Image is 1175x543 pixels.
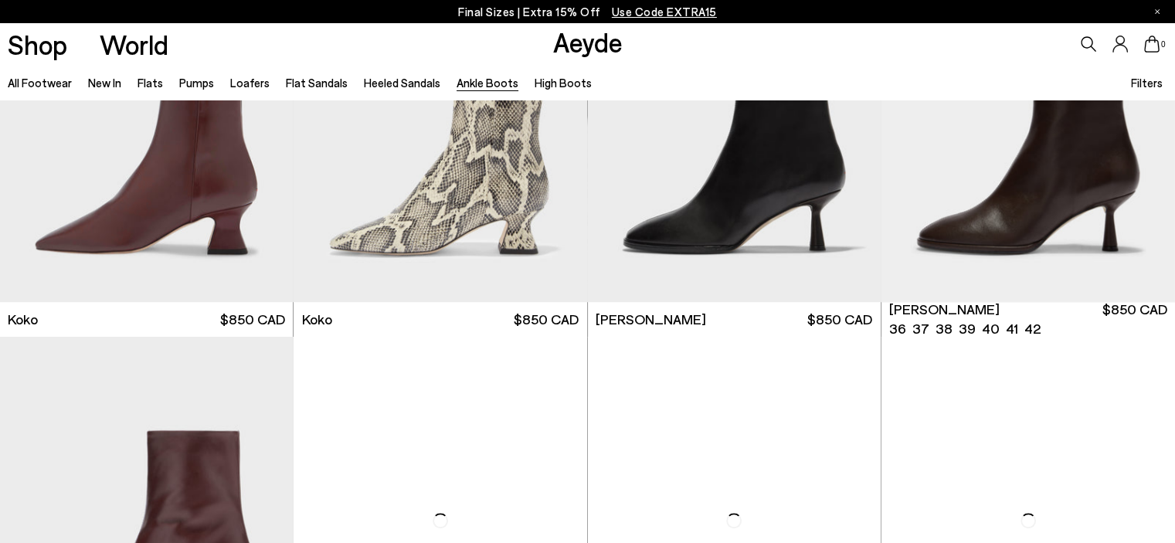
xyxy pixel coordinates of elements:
[959,319,976,338] li: 39
[179,76,214,90] a: Pumps
[230,76,270,90] a: Loafers
[535,76,592,90] a: High Boots
[220,310,285,329] span: $850 CAD
[100,31,168,58] a: World
[458,2,717,22] p: Final Sizes | Extra 15% Off
[364,76,440,90] a: Heeled Sandals
[8,31,67,58] a: Shop
[1160,40,1167,49] span: 0
[588,302,881,337] a: [PERSON_NAME] $850 CAD
[302,310,332,329] span: Koko
[88,76,121,90] a: New In
[1131,76,1163,90] span: Filters
[889,319,1036,338] ul: variant
[1102,300,1167,338] span: $850 CAD
[912,319,929,338] li: 37
[1144,36,1160,53] a: 0
[286,76,348,90] a: Flat Sandals
[8,76,72,90] a: All Footwear
[294,302,586,337] a: Koko $850 CAD
[457,76,518,90] a: Ankle Boots
[612,5,717,19] span: Navigate to /collections/ss25-final-sizes
[889,319,906,338] li: 36
[553,25,623,58] a: Aeyde
[889,300,1000,319] span: [PERSON_NAME]
[936,319,953,338] li: 38
[514,310,579,329] span: $850 CAD
[807,310,872,329] span: $850 CAD
[596,310,706,329] span: [PERSON_NAME]
[1024,319,1041,338] li: 42
[1006,319,1018,338] li: 41
[8,310,38,329] span: Koko
[138,76,163,90] a: Flats
[982,319,1000,338] li: 40
[881,302,1175,337] a: [PERSON_NAME] 36 37 38 39 40 41 42 $850 CAD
